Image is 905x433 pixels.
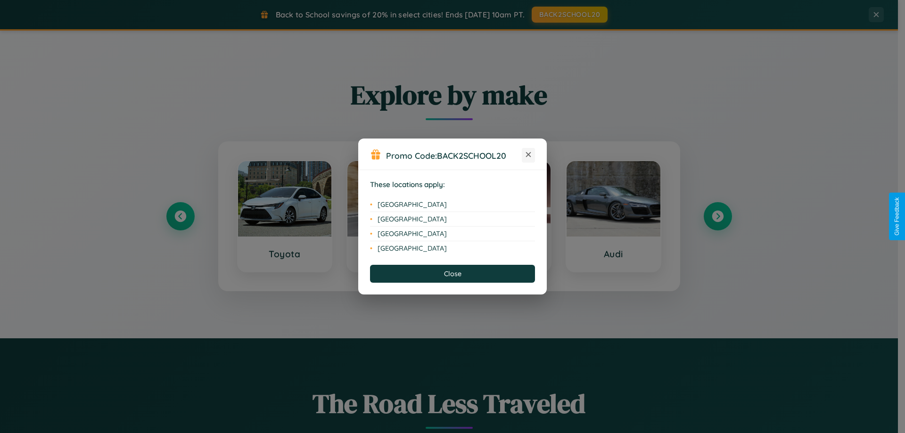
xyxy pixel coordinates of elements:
[437,150,506,161] b: BACK2SCHOOL20
[370,241,535,255] li: [GEOGRAPHIC_DATA]
[370,212,535,227] li: [GEOGRAPHIC_DATA]
[386,150,522,161] h3: Promo Code:
[370,197,535,212] li: [GEOGRAPHIC_DATA]
[370,180,445,189] strong: These locations apply:
[370,227,535,241] li: [GEOGRAPHIC_DATA]
[370,265,535,283] button: Close
[894,197,900,236] div: Give Feedback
